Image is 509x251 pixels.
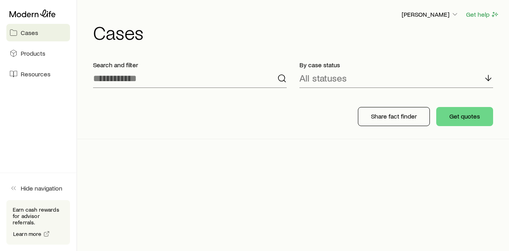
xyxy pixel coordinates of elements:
[21,49,45,57] span: Products
[436,107,493,126] button: Get quotes
[93,23,499,42] h1: Cases
[358,107,430,126] button: Share fact finder
[299,72,347,84] p: All statuses
[93,61,287,69] p: Search and filter
[21,70,51,78] span: Resources
[466,10,499,19] button: Get help
[21,184,62,192] span: Hide navigation
[13,231,42,237] span: Learn more
[6,65,70,83] a: Resources
[13,206,64,226] p: Earn cash rewards for advisor referrals.
[6,200,70,245] div: Earn cash rewards for advisor referrals.Learn more
[371,112,417,120] p: Share fact finder
[402,10,459,18] p: [PERSON_NAME]
[6,24,70,41] a: Cases
[21,29,38,37] span: Cases
[299,61,493,69] p: By case status
[401,10,459,19] button: [PERSON_NAME]
[6,45,70,62] a: Products
[6,179,70,197] button: Hide navigation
